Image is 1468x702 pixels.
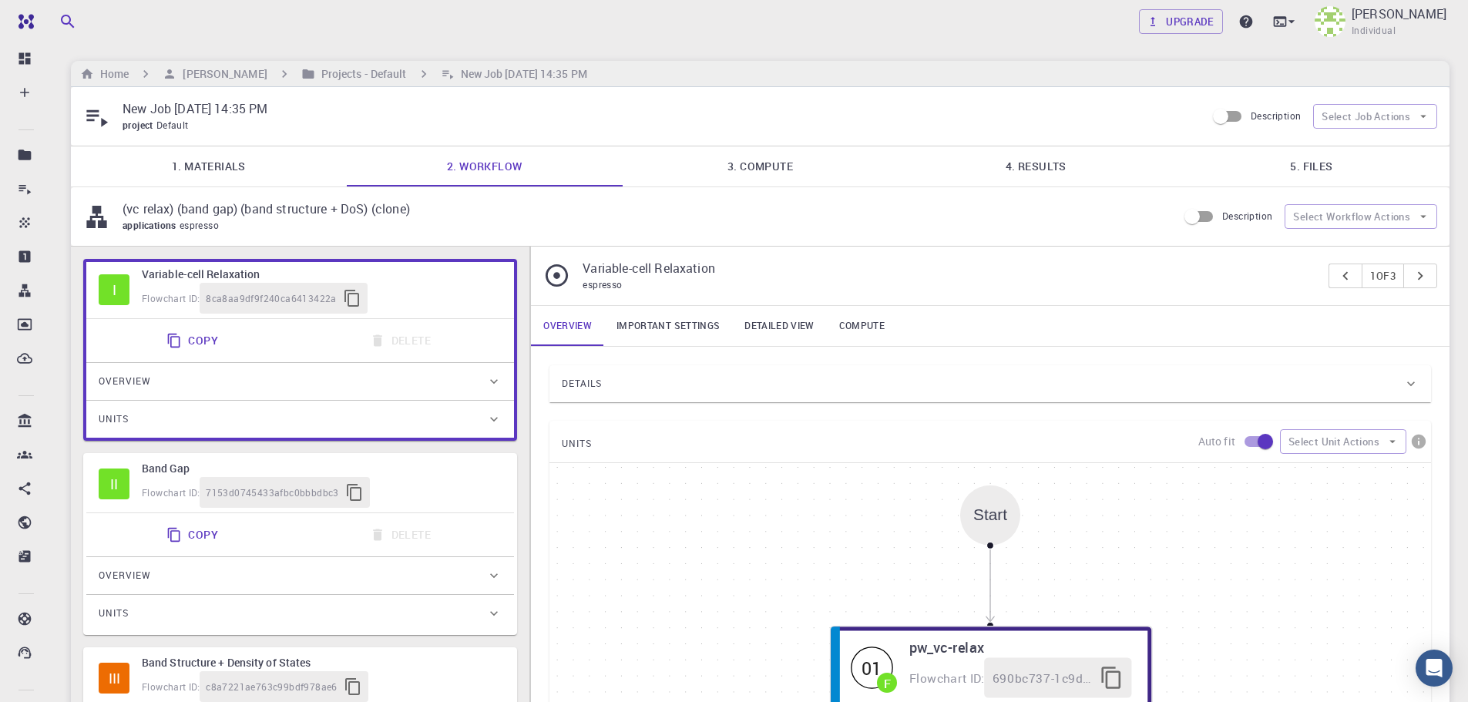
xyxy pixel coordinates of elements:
p: [PERSON_NAME] [1352,5,1446,23]
a: 3. Compute [623,146,899,186]
span: Description [1251,109,1301,122]
div: 01 [851,646,893,688]
span: Flowchart ID: [142,292,200,304]
a: Compute [827,306,897,346]
span: Finished [851,646,893,688]
button: Select Job Actions [1313,104,1437,129]
a: Important settings [604,306,732,346]
div: Units [86,595,514,632]
button: Select Workflow Actions [1285,204,1437,229]
button: 1of3 [1362,264,1404,288]
div: Start [960,485,1020,546]
nav: breadcrumb [77,65,590,82]
span: 690bc737-1c9d-435e-ab04-b4056d6c0585 [993,668,1092,688]
span: 8ca8aa9df9f240ca6413422a [206,291,337,307]
span: Default [156,119,195,131]
span: project [123,119,156,131]
p: New Job [DATE] 14:35 PM [123,99,1194,118]
div: Overview [86,557,514,594]
span: Flowchart ID: [142,486,200,499]
span: Description [1222,210,1272,222]
span: Units [99,601,129,626]
span: Overview [99,369,151,394]
span: Support [34,11,89,25]
span: 7153d0745433afbc0bbbdbc3 [206,485,339,501]
button: Select Unit Actions [1280,429,1406,454]
span: Overview [99,563,151,588]
div: I [99,274,129,305]
span: Flowchart ID: [909,670,985,686]
span: Units [99,407,129,432]
a: 1. Materials [71,146,347,186]
h6: pw_vc-relax [909,636,1132,658]
h6: Band Structure + Density of States [142,654,502,671]
div: Overview [86,363,514,400]
div: Start [973,506,1007,524]
span: c8a7221ae763c99bdf978ae6 [206,680,338,695]
div: Details [549,365,1431,402]
button: Copy [157,325,230,356]
h6: Band Gap [142,460,502,477]
span: applications [123,219,180,231]
a: 2. Workflow [347,146,623,186]
p: (vc relax) (band gap) (band structure + DoS) (clone) [123,200,1165,218]
a: Overview [531,306,604,346]
div: pager [1329,264,1437,288]
div: II [99,469,129,499]
h6: New Job [DATE] 14:35 PM [455,65,587,82]
div: Units [86,401,514,438]
span: Idle [99,469,129,499]
img: logo [12,14,34,29]
a: 4. Results [898,146,1174,186]
button: info [1406,429,1431,454]
span: espresso [583,278,622,291]
span: Idle [99,663,129,694]
div: Open Intercom Messenger [1416,650,1453,687]
a: Upgrade [1139,9,1223,34]
div: F [884,677,891,689]
a: Detailed view [732,306,826,346]
button: Copy [157,519,230,550]
h6: Variable-cell Relaxation [142,266,502,283]
p: Variable-cell Relaxation [583,259,1316,277]
span: Individual [1352,23,1396,39]
span: Flowchart ID: [142,680,200,693]
div: III [99,663,129,694]
h6: [PERSON_NAME] [176,65,267,82]
p: Auto fit [1198,434,1235,449]
h6: Home [94,65,129,82]
img: Lijue Chen [1315,6,1345,37]
span: UNITS [562,432,592,456]
span: Idle [99,274,129,305]
a: 5. Files [1174,146,1450,186]
span: espresso [180,219,225,231]
span: Details [562,371,602,396]
h6: Projects - Default [315,65,407,82]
